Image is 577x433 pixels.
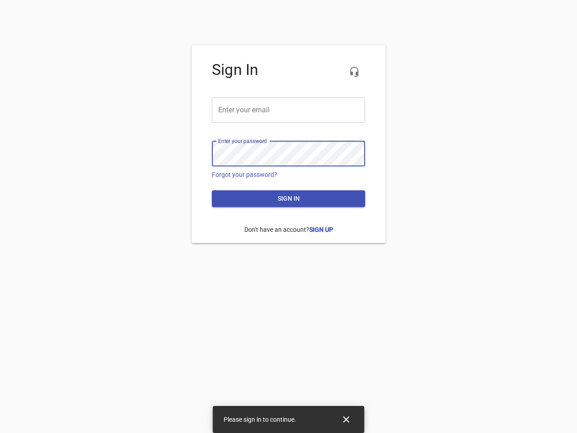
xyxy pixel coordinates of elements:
iframe: Chat [380,101,570,426]
button: Sign in [212,190,365,207]
button: Close [335,409,357,430]
span: Please sign in to continue. [224,416,296,423]
p: Don't have an account? [212,218,365,241]
h4: Sign In [212,61,365,79]
span: Sign in [219,193,358,204]
a: Forgot your password? [212,171,277,178]
a: Sign Up [309,226,333,233]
